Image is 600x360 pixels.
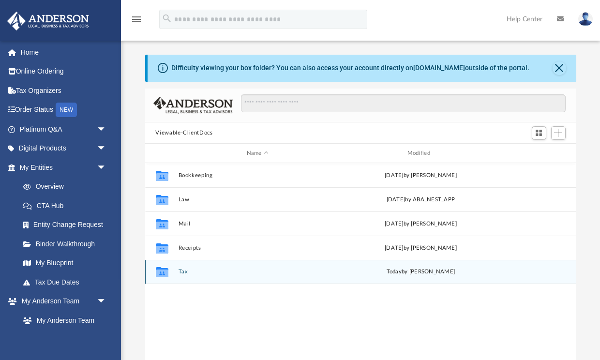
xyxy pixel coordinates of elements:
a: Overview [14,177,121,196]
div: [DATE] by [PERSON_NAME] [341,244,500,253]
img: Anderson Advisors Platinum Portal [4,12,92,30]
a: My Blueprint [14,254,116,273]
a: Online Ordering [7,62,121,81]
a: [DOMAIN_NAME] [413,64,465,72]
span: today [386,269,401,274]
button: Switch to Grid View [532,126,546,140]
div: [DATE] by [PERSON_NAME] [341,220,500,228]
a: Digital Productsarrow_drop_down [7,139,121,158]
a: My Anderson Teamarrow_drop_down [7,292,116,311]
div: [DATE] by [PERSON_NAME] [341,171,500,180]
a: CTA Hub [14,196,121,215]
a: Entity Change Request [14,215,121,235]
a: My Anderson Team [14,311,111,330]
button: Bookkeeping [178,172,337,179]
span: arrow_drop_down [97,292,116,312]
div: NEW [56,103,77,117]
div: id [504,149,572,158]
button: Mail [178,221,337,227]
a: Tax Due Dates [14,272,121,292]
a: Home [7,43,121,62]
img: User Pic [578,12,593,26]
div: Name [178,149,337,158]
button: Receipts [178,245,337,251]
span: arrow_drop_down [97,139,116,159]
button: Viewable-ClientDocs [155,129,212,137]
input: Search files and folders [241,94,565,113]
div: [DATE] by ABA_NEST_APP [341,195,500,204]
button: Add [551,126,566,140]
a: Order StatusNEW [7,100,121,120]
i: search [162,13,172,24]
a: Binder Walkthrough [14,234,121,254]
div: id [149,149,173,158]
span: arrow_drop_down [97,120,116,139]
button: Tax [178,269,337,275]
div: Difficulty viewing your box folder? You can also access your account directly on outside of the p... [171,63,529,73]
div: by [PERSON_NAME] [341,268,500,276]
i: menu [131,14,142,25]
a: Platinum Q&Aarrow_drop_down [7,120,121,139]
a: My Entitiesarrow_drop_down [7,158,121,177]
button: Close [553,61,566,75]
button: Law [178,196,337,203]
span: arrow_drop_down [97,158,116,178]
a: Tax Organizers [7,81,121,100]
div: Modified [341,149,500,158]
a: menu [131,18,142,25]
